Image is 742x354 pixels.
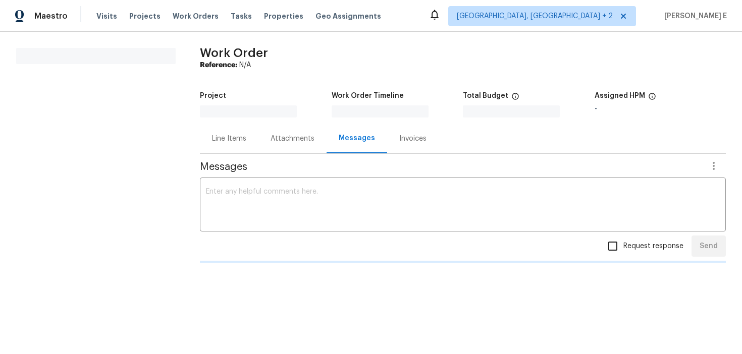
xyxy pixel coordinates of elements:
span: Request response [623,241,683,252]
span: Work Order [200,47,268,59]
div: - [595,105,726,112]
span: Visits [96,11,117,21]
span: Maestro [34,11,68,21]
span: Work Orders [173,11,219,21]
span: Tasks [231,13,252,20]
div: Attachments [271,134,314,144]
b: Reference: [200,62,237,69]
span: [GEOGRAPHIC_DATA], [GEOGRAPHIC_DATA] + 2 [457,11,613,21]
div: Line Items [212,134,246,144]
span: Projects [129,11,161,21]
h5: Assigned HPM [595,92,645,99]
span: Geo Assignments [315,11,381,21]
span: [PERSON_NAME] E [660,11,727,21]
span: Messages [200,162,702,172]
span: Properties [264,11,303,21]
div: N/A [200,60,726,70]
div: Invoices [399,134,427,144]
h5: Work Order Timeline [332,92,404,99]
div: Messages [339,133,375,143]
h5: Project [200,92,226,99]
h5: Total Budget [463,92,508,99]
span: The total cost of line items that have been proposed by Opendoor. This sum includes line items th... [511,92,519,105]
span: The hpm assigned to this work order. [648,92,656,105]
